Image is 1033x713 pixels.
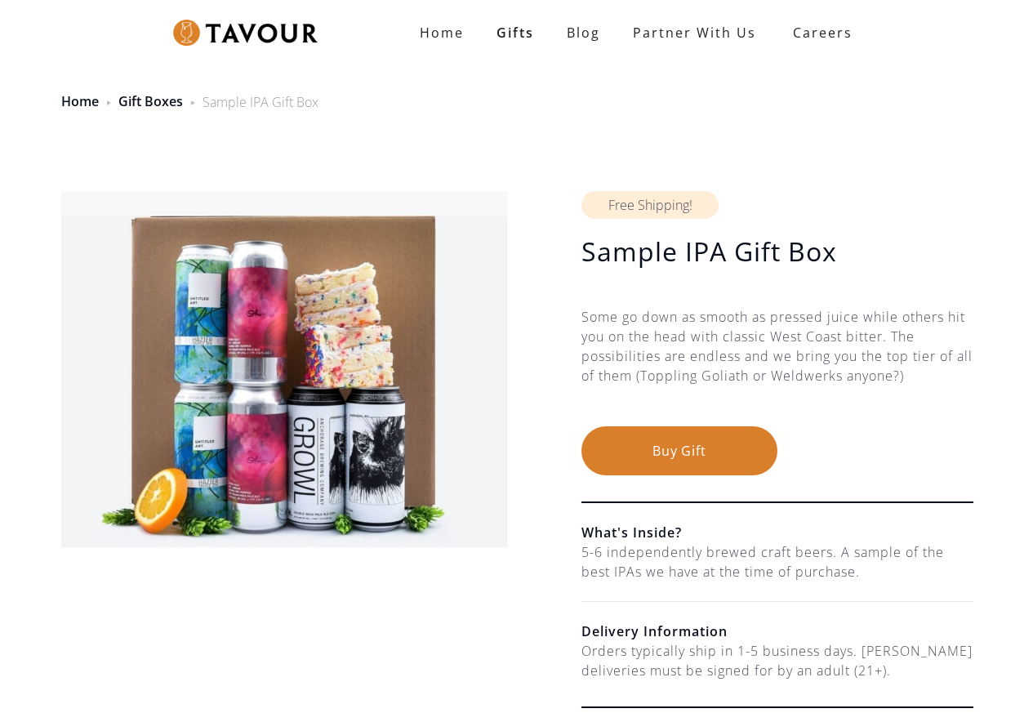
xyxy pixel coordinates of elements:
strong: Careers [793,16,853,49]
a: Gifts [480,16,550,49]
div: 5-6 independently brewed craft beers. A sample of the best IPAs we have at the time of purchase. [581,542,973,582]
a: Blog [550,16,617,49]
a: Gift Boxes [118,92,183,110]
div: Sample IPA Gift Box [203,92,318,112]
h6: Delivery Information [581,622,973,641]
a: Home [403,16,480,49]
div: Some go down as smooth as pressed juice while others hit you on the head with classic West Coast ... [581,307,973,426]
div: Orders typically ship in 1-5 business days. [PERSON_NAME] deliveries must be signed for by an adu... [581,641,973,680]
div: Free Shipping! [581,191,719,219]
h6: What's Inside? [581,523,973,542]
a: Careers [773,10,865,56]
a: partner with us [617,16,773,49]
h1: Sample IPA Gift Box [581,235,973,268]
a: Home [61,92,99,110]
button: Buy Gift [581,426,777,475]
strong: Home [420,24,464,42]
